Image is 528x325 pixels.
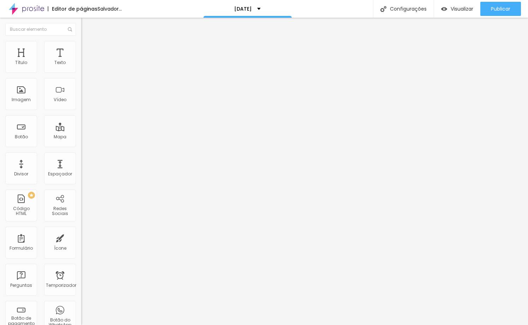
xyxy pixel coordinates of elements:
input: Buscar elemento [5,23,76,36]
font: Perguntas [10,282,32,288]
font: Formulário [10,245,33,251]
font: Código HTML [13,205,30,216]
font: Redes Sociais [52,205,68,216]
font: [DATE] [234,5,252,12]
font: Divisor [14,171,28,177]
img: Ícone [68,27,72,31]
font: Espaçador [48,171,72,177]
button: Publicar [480,2,521,16]
font: Vídeo [54,97,66,103]
font: Botão [15,134,28,140]
font: Texto [54,59,66,65]
font: Temporizador [46,282,76,288]
font: Publicar [491,5,510,12]
font: Mapa [54,134,66,140]
font: Configurações [390,5,427,12]
img: view-1.svg [441,6,447,12]
iframe: Editor [81,18,528,325]
img: Ícone [380,6,386,12]
button: Visualizar [434,2,480,16]
font: Visualizar [451,5,473,12]
font: Imagem [12,97,31,103]
font: Ícone [54,245,66,251]
font: Editor de páginas [52,5,97,12]
font: Título [15,59,27,65]
font: Salvador... [97,5,122,12]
